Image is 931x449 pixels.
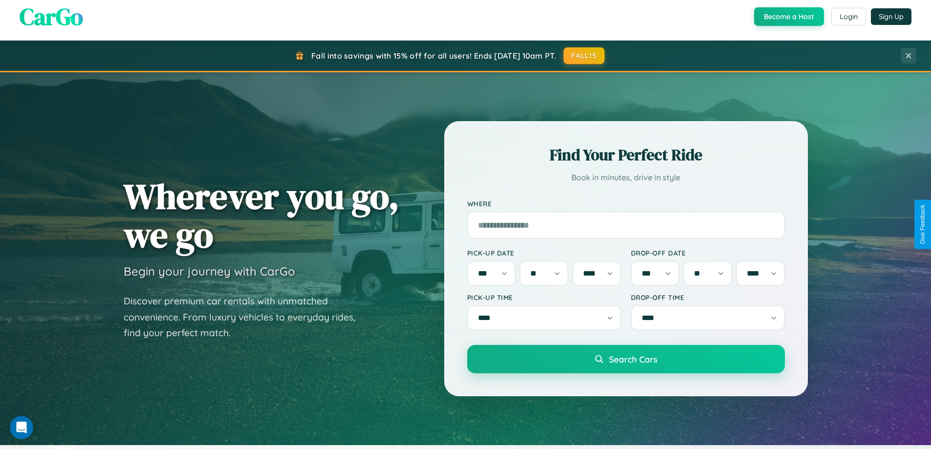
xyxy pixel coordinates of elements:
label: Pick-up Time [467,293,621,301]
label: Pick-up Date [467,249,621,257]
span: Search Cars [609,354,657,364]
span: CarGo [20,0,83,33]
label: Drop-off Time [631,293,785,301]
h3: Begin your journey with CarGo [124,264,295,278]
label: Where [467,199,785,208]
button: Search Cars [467,345,785,373]
div: Give Feedback [919,205,926,244]
label: Drop-off Date [631,249,785,257]
button: FALL15 [563,47,605,64]
button: Login [831,8,866,25]
button: Sign Up [871,8,911,25]
h1: Wherever you go, we go [124,177,399,254]
button: Become a Host [754,7,824,26]
h2: Find Your Perfect Ride [467,144,785,166]
p: Book in minutes, drive in style [467,171,785,185]
p: Discover premium car rentals with unmatched convenience. From luxury vehicles to everyday rides, ... [124,293,368,341]
span: Fall into savings with 15% off for all users! Ends [DATE] 10am PT. [311,51,556,61]
iframe: Intercom live chat [10,416,33,439]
